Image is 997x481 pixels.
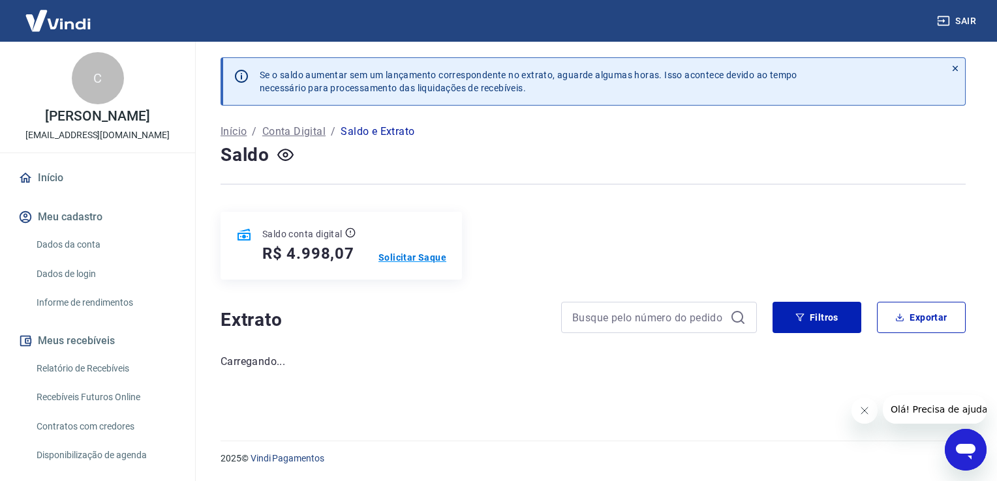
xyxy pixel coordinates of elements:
[262,124,326,139] a: Conta Digital
[8,9,110,20] span: Olá! Precisa de ajuda?
[221,307,545,333] h4: Extrato
[45,109,149,123] p: [PERSON_NAME]
[72,52,124,104] div: C
[851,398,878,424] iframe: Fechar mensagem
[262,227,343,241] p: Saldo conta digital
[378,251,446,264] a: Solicitar Saque
[221,452,966,465] p: 2025 ©
[31,442,179,469] a: Disponibilização de agenda
[16,327,179,355] button: Meus recebíveis
[331,124,335,139] p: /
[883,395,987,424] iframe: Mensagem da empresa
[25,128,170,142] p: [EMAIL_ADDRESS][DOMAIN_NAME]
[221,124,247,139] a: Início
[877,302,966,333] button: Exportar
[31,413,179,440] a: Contratos com credores
[945,429,987,471] iframe: Botão para abrir a janela de mensagens
[16,164,179,192] a: Início
[221,354,966,370] p: Carregando...
[252,124,256,139] p: /
[572,308,725,327] input: Busque pelo número do pedido
[16,203,179,231] button: Meu cadastro
[260,68,797,95] p: Se o saldo aumentar sem um lançamento correspondente no extrato, aguarde algumas horas. Isso acon...
[31,384,179,411] a: Recebíveis Futuros Online
[341,124,414,139] p: Saldo e Extrato
[16,1,100,40] img: Vindi
[31,289,179,316] a: Informe de rendimentos
[773,302,861,333] button: Filtros
[221,142,269,168] h4: Saldo
[31,231,179,258] a: Dados da conta
[262,243,354,264] h5: R$ 4.998,07
[31,261,179,287] a: Dados de login
[31,355,179,382] a: Relatório de Recebíveis
[934,9,981,33] button: Sair
[251,453,324,463] a: Vindi Pagamentos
